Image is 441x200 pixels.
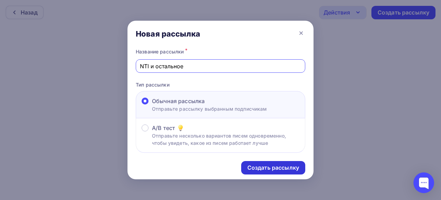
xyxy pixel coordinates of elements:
[152,132,299,147] p: Отправьте несколько вариантов писем одновременно, чтобы увидеть, какое из писем работает лучше
[136,81,305,88] p: Тип рассылки
[152,105,267,112] p: Отправьте рассылку выбранным подписчикам
[136,29,200,39] div: Новая рассылка
[140,62,301,70] input: Придумайте название рассылки
[136,47,305,57] div: Название рассылки
[152,124,175,132] span: A/B тест
[247,164,299,172] div: Создать рассылку
[152,97,205,105] span: Обычная рассылка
